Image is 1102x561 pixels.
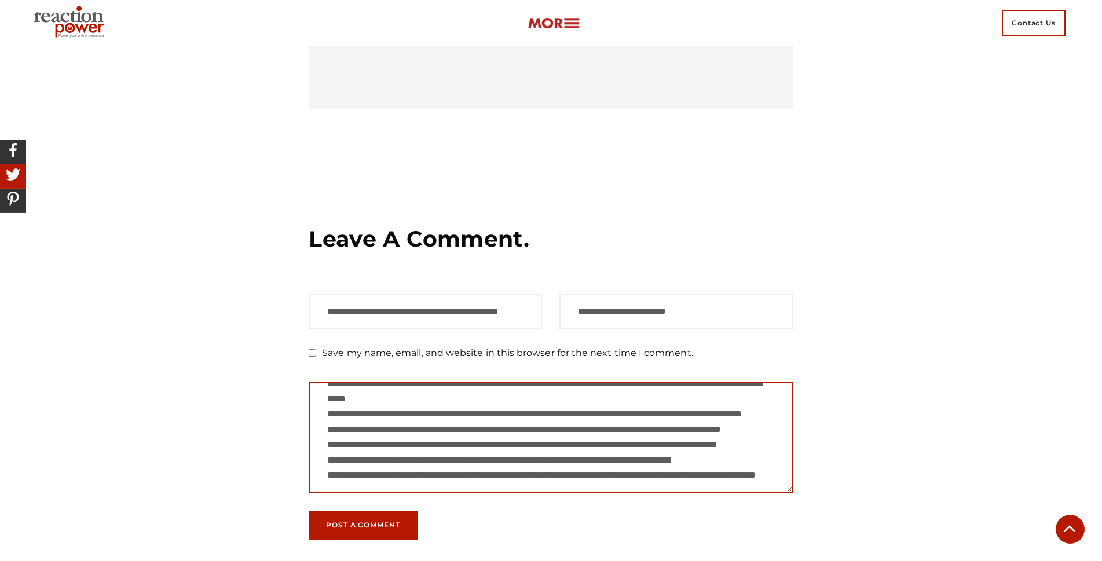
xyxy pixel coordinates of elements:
[528,17,580,30] img: more-btn.png
[3,189,23,209] img: Share On Pinterest
[1002,10,1066,36] span: Contact Us
[3,164,23,185] img: Share On Twitter
[29,2,113,44] img: Executive Branding | Personal Branding Agency
[309,225,793,254] h3: Leave a Comment.
[309,511,418,540] button: Post a Comment
[3,140,23,160] img: Share On Facebook
[326,522,400,529] span: Post a Comment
